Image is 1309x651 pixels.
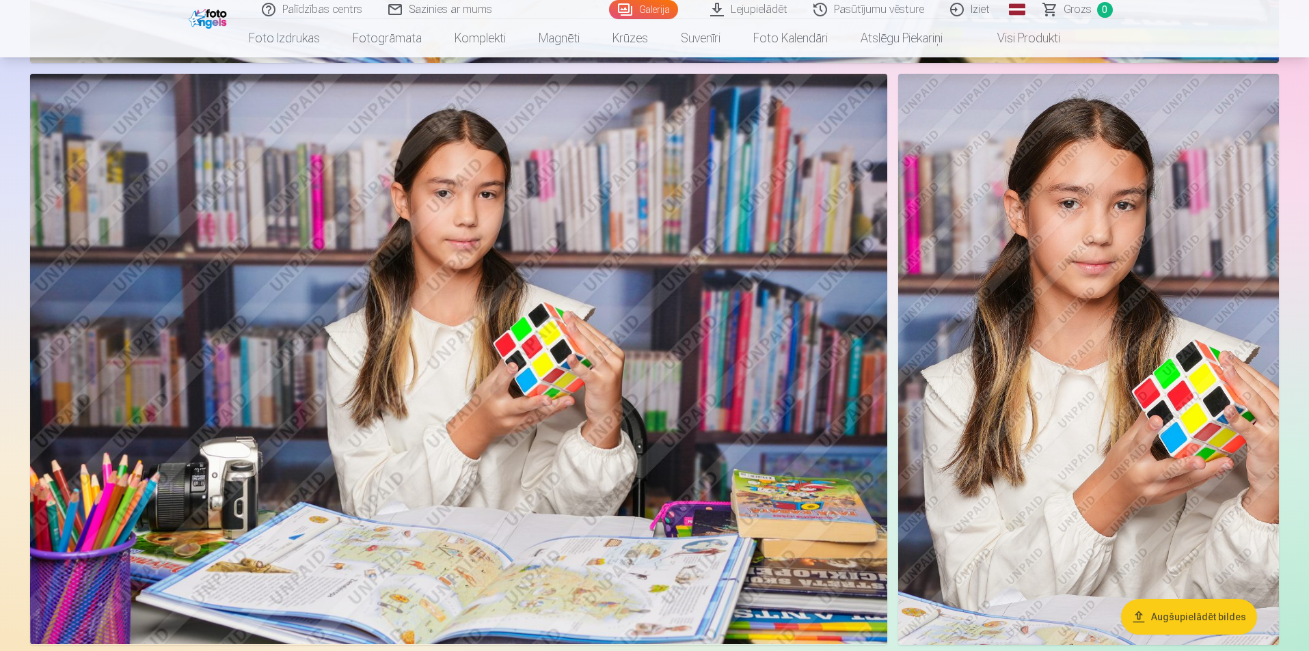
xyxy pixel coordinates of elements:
[1097,2,1113,18] span: 0
[1121,599,1257,635] button: Augšupielādēt bildes
[189,5,230,29] img: /fa1
[232,19,336,57] a: Foto izdrukas
[438,19,522,57] a: Komplekti
[844,19,959,57] a: Atslēgu piekariņi
[959,19,1077,57] a: Visi produkti
[336,19,438,57] a: Fotogrāmata
[522,19,596,57] a: Magnēti
[664,19,737,57] a: Suvenīri
[737,19,844,57] a: Foto kalendāri
[1064,1,1092,18] span: Grozs
[596,19,664,57] a: Krūzes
